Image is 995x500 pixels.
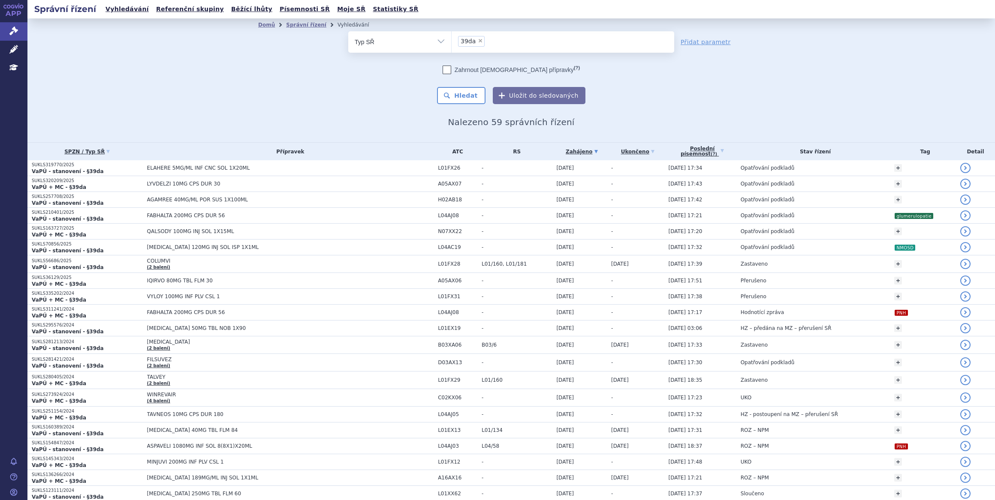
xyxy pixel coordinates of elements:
[438,228,477,234] span: N07XX22
[438,309,477,315] span: L04AJ08
[556,228,574,234] span: [DATE]
[32,392,143,398] p: SUKLS273924/2024
[147,325,362,331] span: [MEDICAL_DATA] 50MG TBL NOB 1X90
[668,359,702,365] span: [DATE] 17:30
[668,309,702,315] span: [DATE] 17:17
[611,427,629,433] span: [DATE]
[147,427,362,433] span: [MEDICAL_DATA] 40MG TBL FLM 84
[438,359,477,365] span: D03AX13
[32,380,86,386] strong: VaPÚ + MC - §39da
[741,359,795,365] span: Opatřování podkladů
[32,232,86,238] strong: VaPÚ + MC - §39da
[668,325,702,331] span: [DATE] 03:06
[894,376,902,384] a: +
[741,427,769,433] span: ROZ – NPM
[143,143,434,160] th: Přípravek
[438,427,477,433] span: L01EX13
[448,117,574,127] span: Nalezeno 59 správních řízení
[960,210,971,221] a: detail
[32,313,86,319] strong: VaPÚ + MC - §39da
[556,213,574,219] span: [DATE]
[741,213,795,219] span: Opatřování podkladů
[482,165,552,171] span: -
[894,458,902,466] a: +
[894,359,902,366] a: +
[556,165,574,171] span: [DATE]
[668,228,702,234] span: [DATE] 17:20
[960,323,971,333] a: detail
[438,244,477,250] span: L04AC19
[556,293,574,299] span: [DATE]
[32,488,143,494] p: SUKLS123111/2024
[556,443,574,449] span: [DATE]
[482,377,552,383] span: L01/160
[960,488,971,499] a: detail
[668,261,702,267] span: [DATE] 17:39
[443,66,580,74] label: Zahrnout [DEMOGRAPHIC_DATA] přípravky
[286,22,326,28] a: Správní řízení
[438,181,477,187] span: A05AX07
[438,342,477,348] span: B03XA06
[960,226,971,237] a: detail
[147,459,362,465] span: MINJUVI 200MG INF PLV CSL 1
[438,261,477,267] span: L01FX28
[668,278,702,284] span: [DATE] 17:51
[147,278,362,284] span: IQIRVO 80MG TBL FLM 30
[741,261,768,267] span: Zastaveno
[960,259,971,269] a: detail
[894,196,902,204] a: +
[956,143,995,160] th: Detail
[438,165,477,171] span: L01FX26
[960,409,971,419] a: detail
[741,165,795,171] span: Opatřování podkladů
[890,143,956,160] th: Tag
[32,462,86,468] strong: VaPÚ + MC - §39da
[32,431,104,437] strong: VaPÚ - stanovení - §39da
[482,228,552,234] span: -
[668,165,702,171] span: [DATE] 17:34
[487,36,492,46] input: 39da
[277,3,332,15] a: Písemnosti SŘ
[668,197,702,203] span: [DATE] 17:42
[556,309,574,315] span: [DATE]
[438,278,477,284] span: A05AX06
[32,194,143,200] p: SUKLS257708/2025
[611,443,629,449] span: [DATE]
[668,491,702,497] span: [DATE] 17:37
[611,228,613,234] span: -
[438,395,477,401] span: C02KX06
[32,168,104,174] strong: VaPÚ - stanovení - §39da
[556,197,574,203] span: [DATE]
[960,473,971,483] a: detail
[960,275,971,286] a: detail
[482,411,552,417] span: -
[32,446,104,452] strong: VaPÚ - stanovení - §39da
[741,293,766,299] span: Přerušeno
[32,290,143,296] p: SUKLS335202/2024
[482,181,552,187] span: -
[147,475,362,481] span: [MEDICAL_DATA] 189MG/ML INJ SOL 1X1ML
[147,213,362,219] span: FABHALTA 200MG CPS DUR 56
[711,152,717,157] abbr: (?)
[741,325,832,331] span: HZ – předána na MZ – přerušení SŘ
[147,244,362,250] span: [MEDICAL_DATA] 120MG INJ SOL ISP 1X1ML
[482,213,552,219] span: -
[32,248,104,254] strong: VaPÚ - stanovení - §39da
[556,359,574,365] span: [DATE]
[556,146,607,158] a: Zahájeno
[32,322,143,328] p: SUKLS295576/2024
[147,228,362,234] span: QALSODY 100MG INJ SOL 1X15ML
[960,441,971,451] a: detail
[611,459,613,465] span: -
[741,197,795,203] span: Opatřování podkladů
[668,342,702,348] span: [DATE] 17:33
[556,261,574,267] span: [DATE]
[895,213,933,219] i: glumerulopatie
[611,325,613,331] span: -
[894,410,902,418] a: +
[741,309,784,315] span: Hodnotící zpráva
[668,181,702,187] span: [DATE] 17:43
[32,184,86,190] strong: VaPÚ + MC - §39da
[741,244,795,250] span: Opatřování podkladů
[668,213,702,219] span: [DATE] 17:21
